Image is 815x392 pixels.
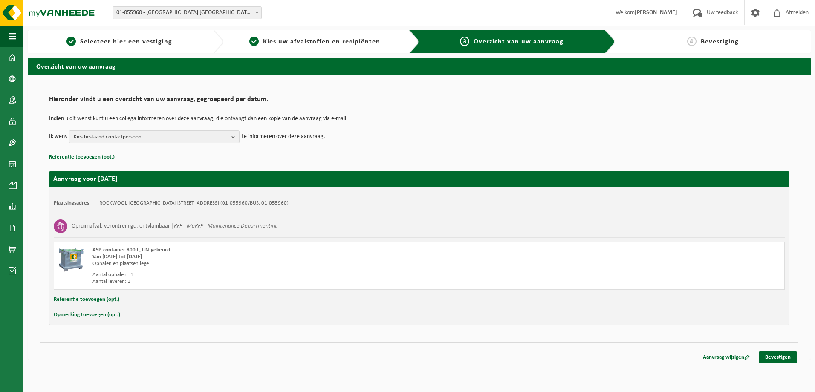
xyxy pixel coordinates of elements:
[32,37,206,47] a: 1Selecteer hier een vestiging
[228,37,402,47] a: 2Kies uw afvalstoffen en recipiënten
[263,38,380,45] span: Kies uw afvalstoffen en recipiënten
[69,130,240,143] button: Kies bestaand contactpersoon
[49,116,789,122] p: Indien u dit wenst kunt u een collega informeren over deze aanvraag, die ontvangt dan een kopie v...
[249,37,259,46] span: 2
[113,6,262,19] span: 01-055960 - ROCKWOOL BELGIUM NV - WIJNEGEM
[92,247,170,253] span: ASP-container 800 L, UN-gekeurd
[53,176,117,182] strong: Aanvraag voor [DATE]
[28,58,811,74] h2: Overzicht van uw aanvraag
[49,152,115,163] button: Referentie toevoegen (opt.)
[697,351,756,363] a: Aanvraag wijzigen
[92,254,142,259] strong: Van [DATE] tot [DATE]
[72,219,277,233] h3: Opruimafval, verontreinigd, ontvlambaar |
[58,247,84,272] img: PB-AP-0800-MET-02-01.png
[92,271,454,278] div: Aantal ophalen : 1
[92,278,454,285] div: Aantal leveren: 1
[80,38,172,45] span: Selecteer hier een vestiging
[99,200,289,207] td: ROCKWOOL [GEOGRAPHIC_DATA][STREET_ADDRESS] (01-055960/BUS, 01-055960)
[635,9,677,16] strong: [PERSON_NAME]
[66,37,76,46] span: 1
[92,260,454,267] div: Ophalen en plaatsen lege
[242,130,325,143] p: te informeren over deze aanvraag.
[687,37,697,46] span: 4
[460,37,469,46] span: 3
[759,351,797,363] a: Bevestigen
[701,38,739,45] span: Bevestiging
[49,130,67,143] p: Ik wens
[49,96,789,107] h2: Hieronder vindt u een overzicht van uw aanvraag, gegroepeerd per datum.
[74,131,228,144] span: Kies bestaand contactpersoon
[54,309,120,320] button: Opmerking toevoegen (opt.)
[474,38,564,45] span: Overzicht van uw aanvraag
[113,7,261,19] span: 01-055960 - ROCKWOOL BELGIUM NV - WIJNEGEM
[54,200,91,206] strong: Plaatsingsadres:
[174,223,277,229] i: RFP - MaRFP - Maintenance Departmentint
[54,294,119,305] button: Referentie toevoegen (opt.)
